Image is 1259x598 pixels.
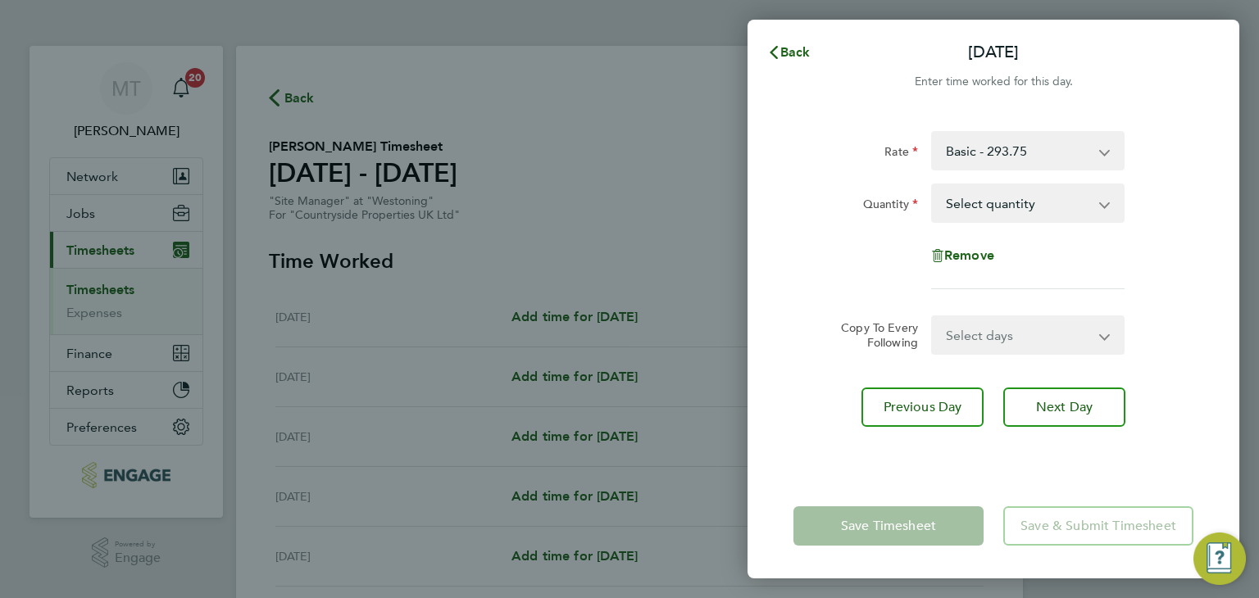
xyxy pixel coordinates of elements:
button: Engage Resource Center [1193,532,1246,585]
span: Next Day [1036,399,1093,415]
button: Back [751,36,827,69]
label: Rate [884,144,918,164]
button: Next Day [1003,387,1125,427]
button: Remove [931,249,994,262]
label: Quantity [863,197,918,216]
span: Remove [944,247,994,263]
span: Back [780,44,811,60]
label: Copy To Every Following [828,320,918,350]
div: Enter time worked for this day. [748,72,1239,92]
button: Previous Day [861,387,984,427]
p: [DATE] [968,41,1019,64]
span: Previous Day [884,399,962,415]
